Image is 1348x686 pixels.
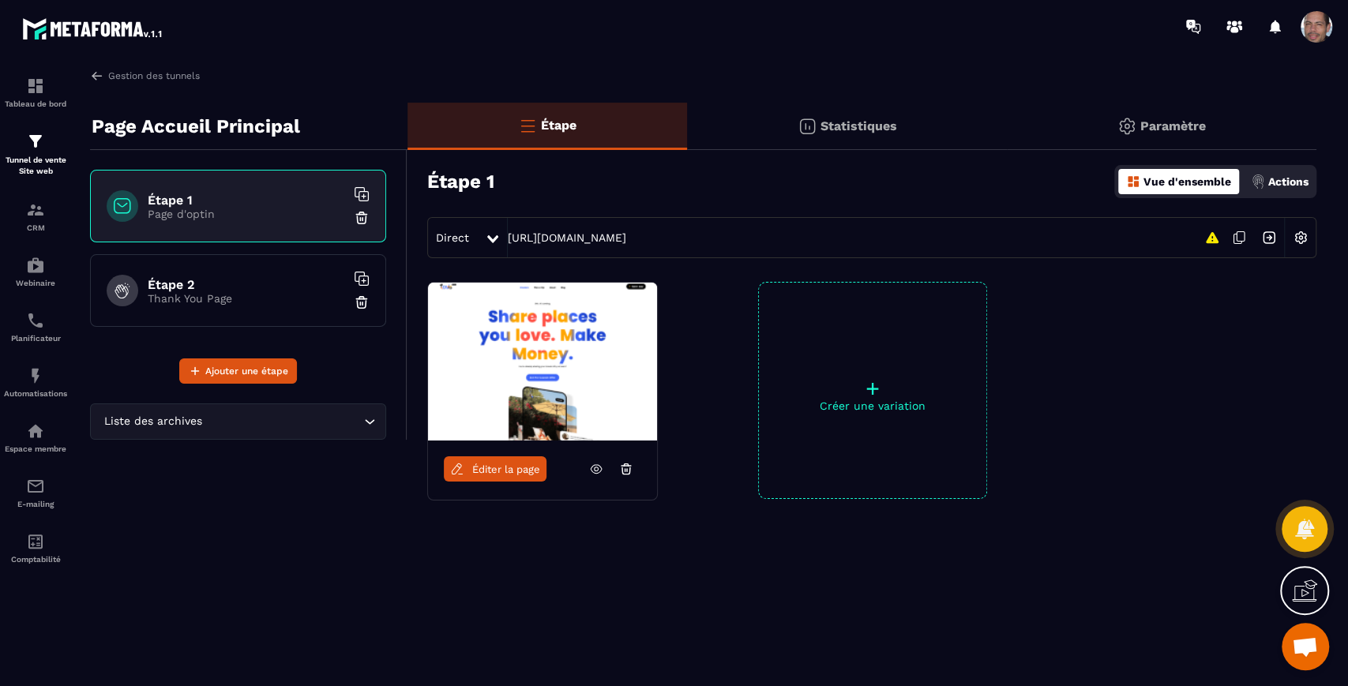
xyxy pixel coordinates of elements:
span: Ajouter une étape [205,363,288,379]
a: schedulerschedulerPlanificateur [4,299,67,354]
p: Créer une variation [759,399,986,412]
p: Automatisations [4,389,67,398]
p: Paramètre [1140,118,1206,133]
img: dashboard-orange.40269519.svg [1126,174,1140,189]
p: Étape [541,118,576,133]
p: E-mailing [4,500,67,508]
a: automationsautomationsAutomatisations [4,354,67,410]
div: Ouvrir le chat [1282,623,1329,670]
h6: Étape 1 [148,193,345,208]
p: + [759,377,986,399]
p: Vue d'ensemble [1143,175,1231,188]
p: Comptabilité [4,555,67,564]
img: automations [26,366,45,385]
p: CRM [4,223,67,232]
p: Page Accueil Principal [92,111,300,142]
img: stats.20deebd0.svg [798,117,817,136]
img: trash [354,210,370,226]
p: Webinaire [4,279,67,287]
img: image [428,283,657,440]
p: Tableau de bord [4,99,67,108]
p: Page d'optin [148,208,345,220]
span: Éditer la page [472,463,540,475]
a: [URL][DOMAIN_NAME] [508,231,626,244]
img: formation [26,201,45,219]
input: Search for option [205,413,360,430]
a: automationsautomationsWebinaire [4,244,67,299]
img: trash [354,294,370,310]
img: logo [22,14,164,43]
div: Search for option [90,403,386,440]
a: formationformationCRM [4,189,67,244]
h6: Étape 2 [148,277,345,292]
img: setting-gr.5f69749f.svg [1117,117,1136,136]
a: formationformationTunnel de vente Site web [4,120,67,189]
img: automations [26,422,45,440]
img: actions.d6e523a2.png [1251,174,1265,189]
span: Liste des archives [100,413,205,430]
p: Espace membre [4,444,67,453]
p: Actions [1268,175,1309,188]
img: email [26,477,45,496]
h3: Étape 1 [427,171,494,193]
img: automations [26,256,45,275]
img: arrow-next.bcc2205e.svg [1254,223,1284,253]
p: Statistiques [820,118,897,133]
p: Tunnel de vente Site web [4,155,67,177]
img: setting-w.858f3a88.svg [1286,223,1316,253]
p: Thank You Page [148,292,345,305]
img: bars-o.4a397970.svg [518,116,537,135]
span: Direct [436,231,469,244]
img: formation [26,132,45,151]
img: arrow [90,69,104,83]
a: accountantaccountantComptabilité [4,520,67,575]
a: Gestion des tunnels [90,69,200,83]
p: Planificateur [4,334,67,343]
a: automationsautomationsEspace membre [4,410,67,465]
a: emailemailE-mailing [4,465,67,520]
a: Éditer la page [444,456,546,482]
a: formationformationTableau de bord [4,65,67,120]
img: scheduler [26,311,45,330]
button: Ajouter une étape [179,358,297,384]
img: accountant [26,532,45,551]
img: formation [26,77,45,96]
